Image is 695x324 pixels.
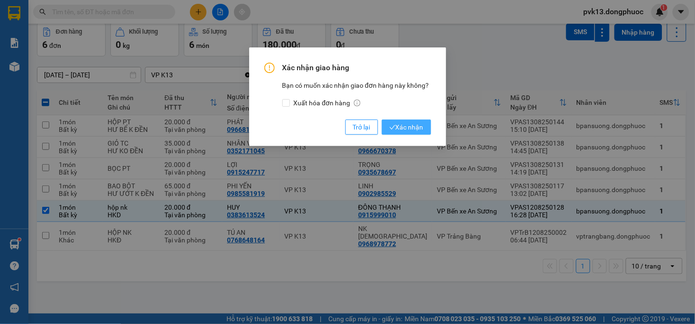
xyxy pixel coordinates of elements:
button: checkXác nhận [382,120,431,135]
span: Xuất hóa đơn hàng [290,98,365,108]
button: Trở lại [345,120,378,135]
span: Xác nhận giao hàng [282,63,431,73]
div: Bạn có muốn xác nhận giao đơn hàng này không? [282,80,431,108]
span: Xác nhận [389,122,424,132]
span: check [389,124,396,130]
span: exclamation-circle [264,63,275,73]
span: Trở lại [353,122,370,132]
span: info-circle [354,100,361,106]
